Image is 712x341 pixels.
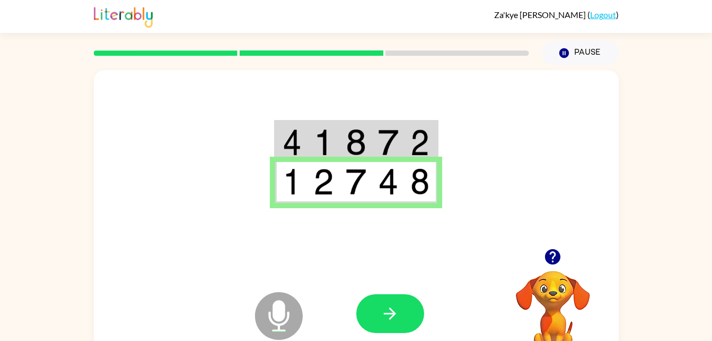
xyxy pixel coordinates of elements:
[494,10,587,20] span: Za'kye [PERSON_NAME]
[590,10,616,20] a: Logout
[313,129,333,156] img: 1
[346,168,366,195] img: 7
[410,129,429,156] img: 2
[283,168,302,195] img: 1
[283,129,302,156] img: 4
[346,129,366,156] img: 8
[94,4,153,28] img: Literably
[313,168,333,195] img: 2
[378,129,398,156] img: 7
[410,168,429,195] img: 8
[542,41,619,65] button: Pause
[378,168,398,195] img: 4
[494,10,619,20] div: ( )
